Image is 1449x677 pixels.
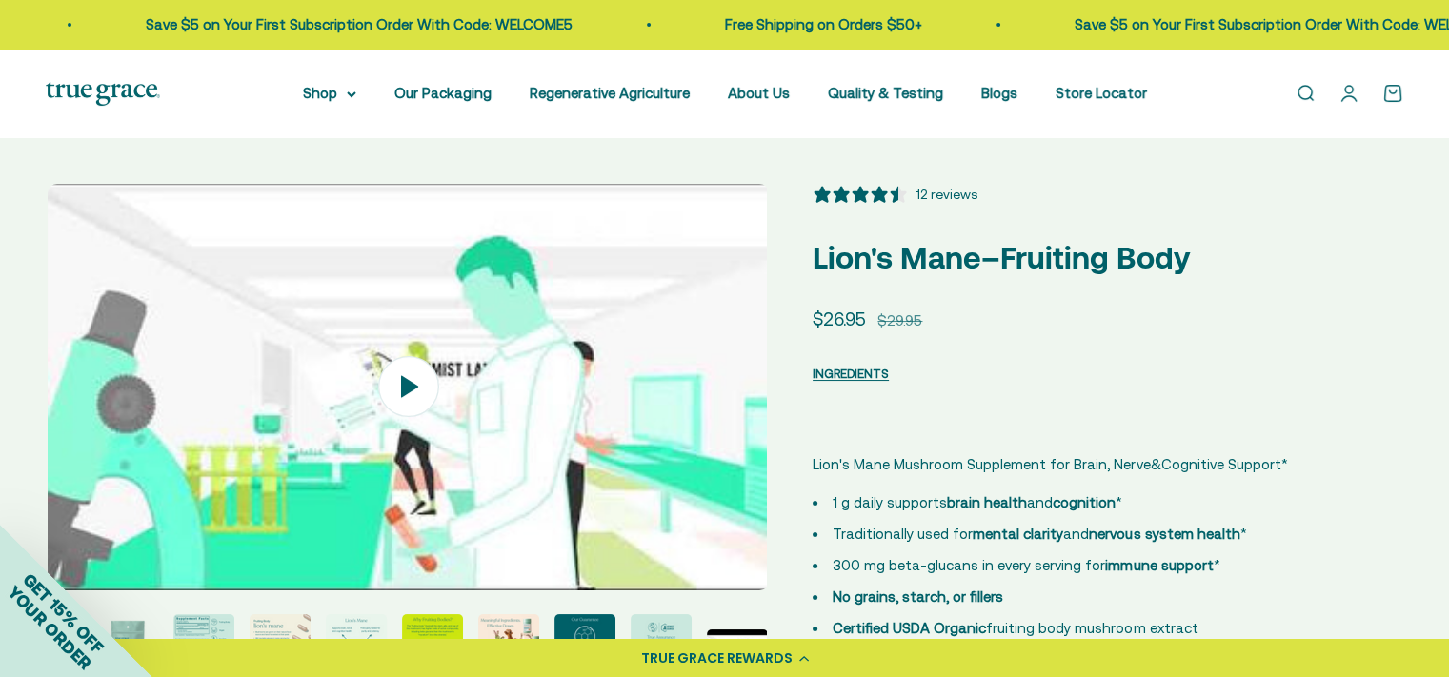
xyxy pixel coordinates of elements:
img: True Grace mushrooms undergo a multi-step hot water extraction process to create extracts with 25... [554,614,615,675]
button: 4.5 stars, 12 ratings [813,184,977,205]
strong: brain health [947,494,1027,510]
strong: immune support [1105,557,1213,573]
strong: nervous system health [1089,526,1239,542]
img: We work with Alkemist Labs, an independent, accredited botanical testing lab, to test the purity,... [631,614,692,675]
span: Cognitive Support [1160,453,1280,476]
strong: No grains, starch, or fillers [833,588,1003,605]
a: Our Packaging [394,85,492,101]
a: Regenerative Agriculture [530,85,690,101]
span: 1 g daily supports and * [833,494,1122,510]
a: Free Shipping on Orders $50+ [716,16,914,32]
span: YOUR ORDER [4,582,95,673]
a: Store Locator [1056,85,1147,101]
strong: mental clarity [973,526,1063,542]
a: Quality & Testing [828,85,943,101]
a: About Us [728,85,790,101]
img: The "fruiting body" (typically the stem, gills, and cap of the mushroom) has higher levels of act... [402,614,463,675]
img: - Mushrooms are grown on their natural food source and hand-harvested at their peak - 250 mg beta... [250,614,311,675]
span: Lion's Mane Mushroom Supplement for Brain, Nerve [813,456,1150,472]
img: Try Grvae full-spectrum mushroom extracts are crafted with intention. We start with the fruiting ... [173,614,234,675]
button: INGREDIENTS [813,362,889,385]
summary: Shop [303,82,356,105]
span: & [1150,453,1160,476]
span: GET 15% OFF [19,568,108,657]
p: Save $5 on Your First Subscription Order With Code: WELCOME5 [137,13,564,36]
div: TRUE GRACE REWARDS [641,648,793,668]
img: Support brain, nerve, and cognitive health* Third part tested for purity and potency Fruiting bod... [326,614,387,675]
div: 12 reviews [916,184,977,205]
strong: Certified USDA Organic [833,620,986,636]
img: Meaningful Ingredients. Effective Doses. [478,614,539,675]
span: Traditionally used for and * [833,526,1246,542]
li: fruiting body mushroom extract [813,617,1403,640]
p: Lion's Mane–Fruiting Body [813,233,1403,282]
sale-price: $26.95 [813,305,866,333]
a: Blogs [981,85,1017,101]
strong: cognition [1053,494,1116,510]
span: 300 mg beta-glucans in every serving for * [833,557,1219,573]
span: INGREDIENTS [813,367,889,381]
compare-at-price: $29.95 [877,309,922,332]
